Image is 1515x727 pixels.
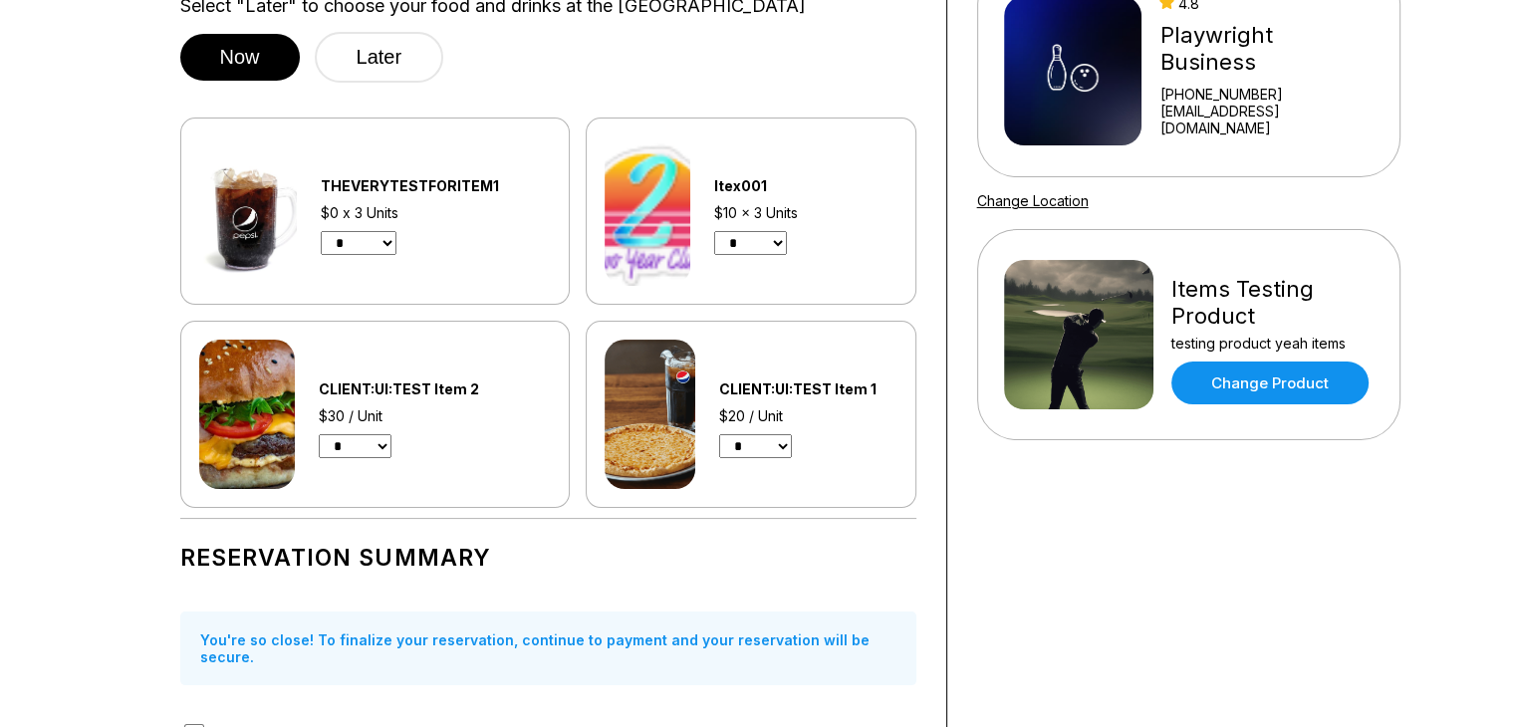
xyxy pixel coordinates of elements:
img: CLIENT:UI:TEST Item 1 [605,340,695,489]
img: THEVERYTESTFORITEM1 [199,136,297,286]
img: Itex001 [605,136,690,286]
div: CLIENT:UI:TEST Item 2 [319,380,533,397]
button: Now [180,34,300,81]
div: Playwright Business [1159,22,1373,76]
img: Items Testing Product [1004,260,1153,409]
div: THEVERYTESTFORITEM1 [321,177,551,194]
div: CLIENT:UI:TEST Item 1 [719,380,897,397]
h1: Reservation Summary [180,544,916,572]
button: Later [315,32,444,83]
a: Change Location [977,192,1089,209]
div: $0 x 3 Units [321,204,551,221]
div: testing product yeah items [1171,335,1374,352]
img: CLIENT:UI:TEST Item 2 [199,340,295,489]
div: Items Testing Product [1171,276,1374,330]
div: Itex001 [714,177,862,194]
div: $20 / Unit [719,407,897,424]
div: [PHONE_NUMBER] [1159,86,1373,103]
div: $10 x 3 Units [714,204,862,221]
a: Change Product [1171,362,1369,404]
div: $30 / Unit [319,407,533,424]
div: You're so close! To finalize your reservation, continue to payment and your reservation will be s... [180,611,916,685]
a: [EMAIL_ADDRESS][DOMAIN_NAME] [1159,103,1373,136]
